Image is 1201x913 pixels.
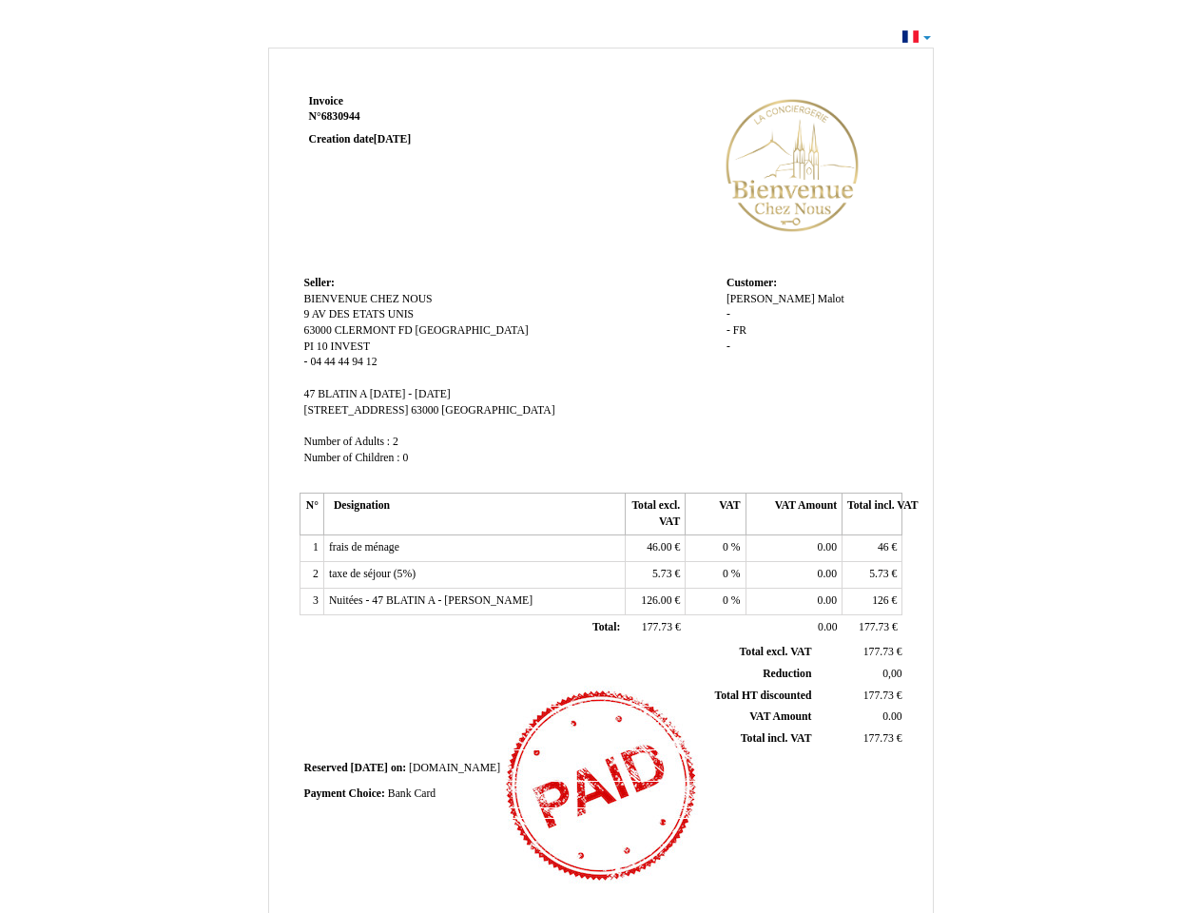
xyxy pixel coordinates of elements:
td: € [843,562,902,589]
span: FR [733,324,746,337]
span: 0 [723,568,728,580]
th: VAT Amount [746,494,842,535]
span: 0 [723,541,728,554]
td: € [625,588,685,614]
span: [DATE] - [DATE] [370,388,451,400]
span: [GEOGRAPHIC_DATA] [441,404,554,417]
span: 177.73 [863,690,894,702]
span: [DATE] [374,133,411,146]
span: taxe de séjour (5%) [329,568,416,580]
span: - [304,356,308,368]
td: € [625,562,685,589]
span: VAT Amount [749,710,811,723]
td: % [686,588,746,614]
td: € [815,642,905,663]
span: Customer: [726,277,777,289]
span: BIENVENUE CHEZ NOUS [304,293,433,305]
span: [STREET_ADDRESS] [304,404,409,417]
span: 0,00 [882,668,901,680]
td: 1 [300,535,323,562]
td: € [843,614,902,641]
th: Designation [323,494,625,535]
span: 63000 [411,404,438,417]
span: 0.00 [882,710,901,723]
td: % [686,535,746,562]
span: 0.00 [818,594,837,607]
span: - [726,340,730,353]
span: 177.73 [863,646,894,658]
span: PI 10 [304,340,328,353]
span: [PERSON_NAME] [726,293,815,305]
span: Nuitées - 47 BLATIN A - [PERSON_NAME] [329,594,533,607]
span: 5.73 [652,568,671,580]
img: logo [687,94,898,237]
td: % [686,562,746,589]
span: 47 BLATIN A [304,388,367,400]
span: 0.00 [818,568,837,580]
span: 177.73 [642,621,672,633]
span: 126.00 [641,594,671,607]
span: Invoice [309,95,343,107]
span: Total incl. VAT [741,732,812,745]
th: Total excl. VAT [625,494,685,535]
span: [GEOGRAPHIC_DATA] [416,324,529,337]
span: 0 [723,594,728,607]
td: € [625,614,685,641]
span: 2 [393,436,398,448]
span: on: [391,762,406,774]
span: 0.00 [818,621,837,633]
span: Malot [818,293,844,305]
td: 3 [300,588,323,614]
span: [DATE] [351,762,388,774]
span: Total: [592,621,620,633]
span: INVEST [330,340,370,353]
span: Payment Choice: [304,787,385,800]
th: Total incl. VAT [843,494,902,535]
span: 6830944 [321,110,360,123]
strong: N° [309,109,536,125]
span: 63000 [304,324,332,337]
span: Bank Card [388,787,436,800]
span: 0.00 [818,541,837,554]
td: € [815,728,905,750]
span: Number of Children : [304,452,400,464]
span: Number of Adults : [304,436,391,448]
span: frais de ménage [329,541,399,554]
span: - [726,324,730,337]
strong: Creation date [309,133,412,146]
td: € [815,685,905,707]
span: 126 [872,594,889,607]
span: Reserved [304,762,348,774]
span: 46.00 [647,541,671,554]
span: 5.73 [869,568,888,580]
td: € [625,535,685,562]
span: 177.73 [863,732,894,745]
span: 46 [878,541,889,554]
td: € [843,535,902,562]
span: Seller: [304,277,335,289]
td: 2 [300,562,323,589]
th: N° [300,494,323,535]
span: Total HT discounted [714,690,811,702]
span: [DOMAIN_NAME] [409,762,500,774]
td: € [843,588,902,614]
span: 9 AV DES ETATS UNIS [304,308,415,321]
span: Reduction [763,668,811,680]
span: 0 [402,452,408,464]
span: CLERMONT FD [335,324,413,337]
th: VAT [686,494,746,535]
span: Total excl. VAT [740,646,812,658]
span: - [726,308,730,321]
span: 177.73 [859,621,889,633]
span: 04 44 44 94 12 [310,356,377,368]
